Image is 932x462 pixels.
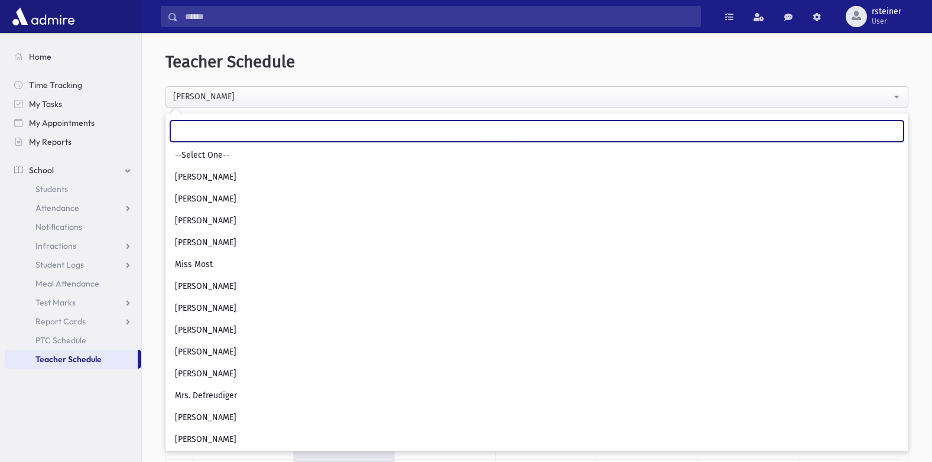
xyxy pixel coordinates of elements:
span: User [872,17,901,26]
a: Students [5,180,141,199]
a: Time Tracking [5,76,141,95]
span: [PERSON_NAME] [175,302,236,314]
span: [PERSON_NAME] [175,368,236,380]
span: [PERSON_NAME] [175,237,236,249]
a: School [5,161,141,180]
a: My Reports [5,132,141,151]
a: Report Cards [5,312,141,331]
a: Attendance [5,199,141,217]
span: My Reports [29,136,72,147]
input: Search [178,6,700,27]
span: Attendance [35,203,79,213]
span: [PERSON_NAME] [175,324,236,336]
a: Notifications [5,217,141,236]
span: My Appointments [29,118,95,128]
span: Students [35,184,68,194]
span: Home [29,51,51,62]
span: My Tasks [29,99,62,109]
a: Meal Attendance [5,274,141,293]
span: Report Cards [35,316,86,327]
span: Mrs. Defreudiger [175,390,237,402]
span: Student Logs [35,259,84,270]
span: PTC Schedule [35,335,86,346]
span: Miss Most [175,259,213,271]
img: AdmirePro [9,5,77,28]
a: Teacher Schedule [5,350,138,369]
span: Notifications [35,222,82,232]
a: Student Logs [5,255,141,274]
span: Teacher Schedule [35,354,102,365]
span: Test Marks [35,297,76,308]
span: [PERSON_NAME] [175,281,236,292]
a: My Appointments [5,113,141,132]
span: [PERSON_NAME] [175,171,236,183]
span: [PERSON_NAME] [175,434,236,445]
span: [PERSON_NAME] [175,412,236,424]
a: Infractions [5,236,141,255]
span: Meal Attendance [35,278,99,289]
span: Teacher Schedule [165,52,295,71]
span: [PERSON_NAME] [175,215,236,227]
button: Mrs. Weinberger [165,86,908,108]
span: rsteiner [872,7,901,17]
a: My Tasks [5,95,141,113]
a: PTC Schedule [5,331,141,350]
span: School [29,165,54,175]
span: [PERSON_NAME] [175,193,236,205]
a: Test Marks [5,293,141,312]
input: Search [170,121,904,142]
span: Infractions [35,240,76,251]
div: [PERSON_NAME] [173,90,891,103]
a: Home [5,47,141,66]
span: [PERSON_NAME] [175,346,236,358]
span: --Select One-- [175,149,230,161]
span: Time Tracking [29,80,82,90]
